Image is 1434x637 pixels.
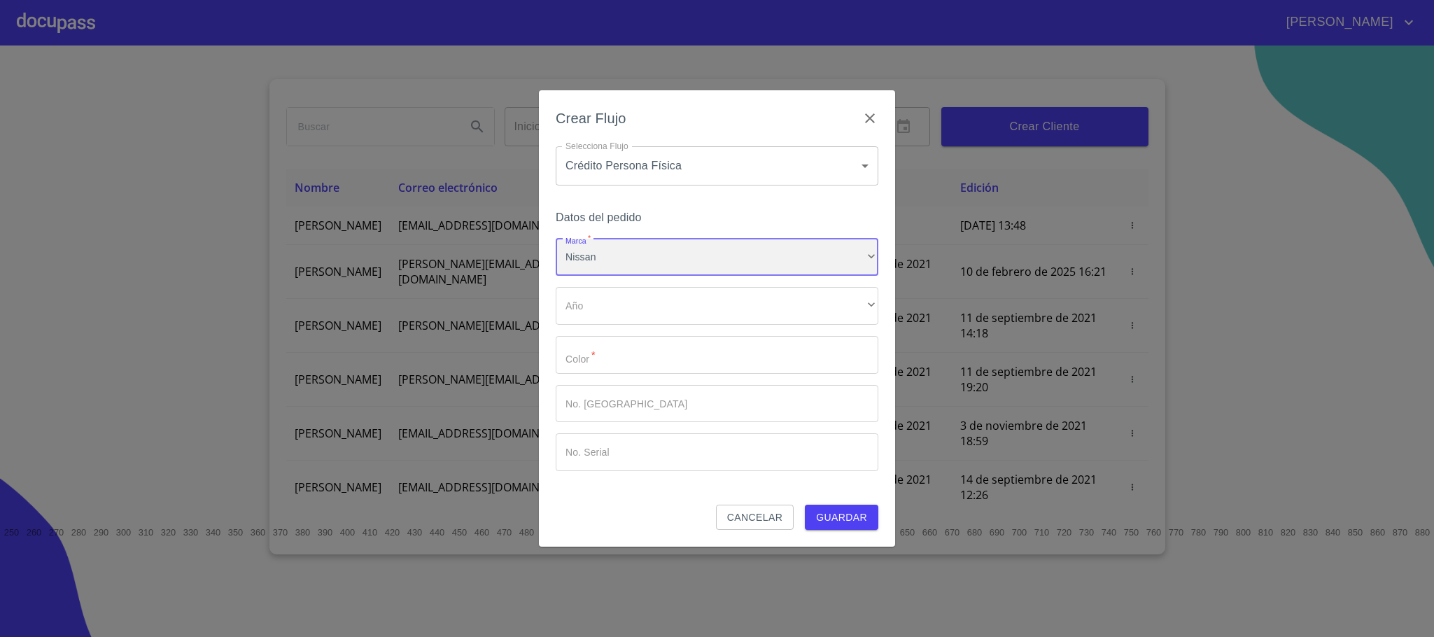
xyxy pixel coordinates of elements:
[556,208,878,227] h6: Datos del pedido
[805,505,878,531] button: Guardar
[716,505,794,531] button: Cancelar
[556,239,878,276] div: Nissan
[556,107,626,129] h6: Crear Flujo
[556,287,878,325] div: ​
[816,509,867,526] span: Guardar
[727,509,782,526] span: Cancelar
[556,146,878,185] div: Crédito Persona Física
